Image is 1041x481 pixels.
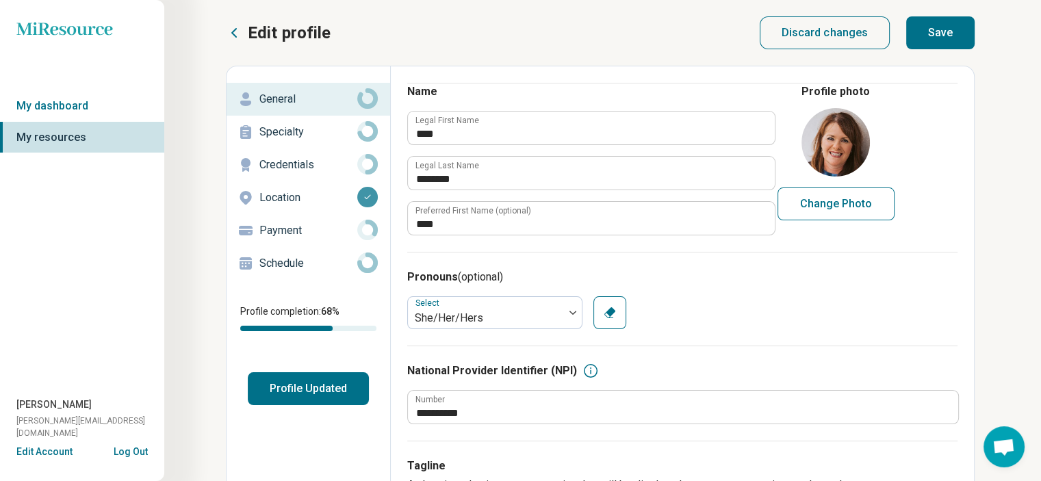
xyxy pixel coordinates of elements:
label: Select [415,298,442,308]
a: Payment [227,214,390,247]
p: Edit profile [248,22,331,44]
p: General [259,91,357,107]
p: Specialty [259,124,357,140]
h3: Name [407,83,774,100]
p: Schedule [259,255,357,272]
a: Location [227,181,390,214]
span: (optional) [458,270,503,283]
p: Location [259,190,357,206]
a: Credentials [227,148,390,181]
label: Number [415,395,445,404]
legend: Profile photo [801,83,870,100]
button: Log Out [114,445,148,456]
a: Schedule [227,247,390,280]
button: Change Photo [777,187,895,220]
p: Payment [259,222,357,239]
a: Specialty [227,116,390,148]
span: [PERSON_NAME][EMAIL_ADDRESS][DOMAIN_NAME] [16,415,164,439]
h3: Tagline [407,458,958,474]
p: Credentials [259,157,357,173]
label: Preferred First Name (optional) [415,207,531,215]
div: She/Her/Hers [415,310,557,326]
button: Profile Updated [248,372,369,405]
h3: Pronouns [407,269,958,285]
div: Profile completion: [227,296,390,339]
button: Discard changes [760,16,890,49]
a: General [227,83,390,116]
button: Save [906,16,975,49]
h3: National Provider Identifier (NPI) [407,363,577,379]
div: Open chat [984,426,1025,467]
span: 68 % [321,306,339,317]
label: Legal First Name [415,116,479,125]
button: Edit profile [226,22,331,44]
img: avatar image [801,108,870,177]
label: Legal Last Name [415,161,479,170]
button: Edit Account [16,445,73,459]
div: Profile completion [240,326,376,331]
span: [PERSON_NAME] [16,398,92,412]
